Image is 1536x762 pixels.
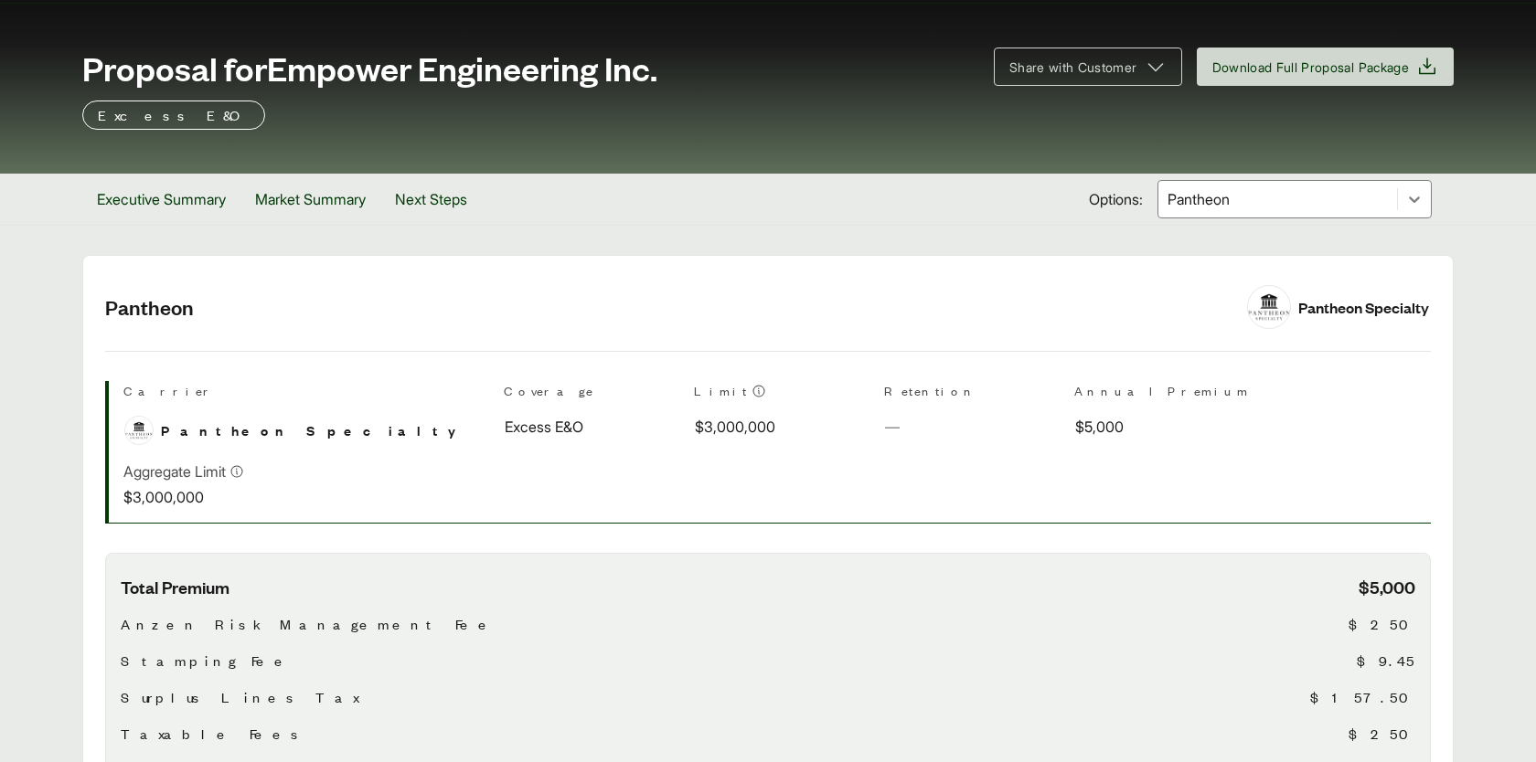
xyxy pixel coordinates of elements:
[98,104,250,126] p: Excess E&O
[380,174,482,225] button: Next Steps
[1212,58,1410,77] span: Download Full Proposal Package
[1359,576,1415,598] span: $5,000
[121,613,496,635] span: Anzen Risk Management Fee
[161,419,472,441] span: Pantheon Specialty
[123,381,489,407] th: Carrier
[1310,686,1415,708] span: $157.50
[504,381,679,407] th: Coverage
[1349,613,1415,635] span: $250
[105,293,1225,321] h2: Pantheon
[82,49,657,86] span: Proposal for Empower Engineering Inc.
[695,416,775,438] span: $3,000,000
[240,174,380,225] button: Market Summary
[1357,650,1415,672] span: $9.45
[1298,295,1429,320] div: Pantheon Specialty
[123,486,244,508] p: $3,000,000
[121,650,293,672] span: Stamping Fee
[121,686,358,708] span: Surplus Lines Tax
[82,174,240,225] button: Executive Summary
[884,381,1060,407] th: Retention
[1089,188,1143,210] span: Options:
[123,460,226,482] p: Aggregate Limit
[125,417,153,444] img: Pantheon Specialty logo
[1074,381,1250,407] th: Annual Premium
[994,48,1182,86] button: Share with Customer
[121,723,305,745] span: Taxable Fees
[694,381,869,407] th: Limit
[1009,58,1137,77] span: Share with Customer
[1349,723,1415,745] span: $250
[1248,286,1290,328] img: Pantheon Specialty logo
[1075,416,1124,438] span: $5,000
[505,416,583,438] span: Excess E&O
[885,418,900,436] span: —
[1197,48,1455,86] button: Download Full Proposal Package
[121,576,229,598] span: Total Premium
